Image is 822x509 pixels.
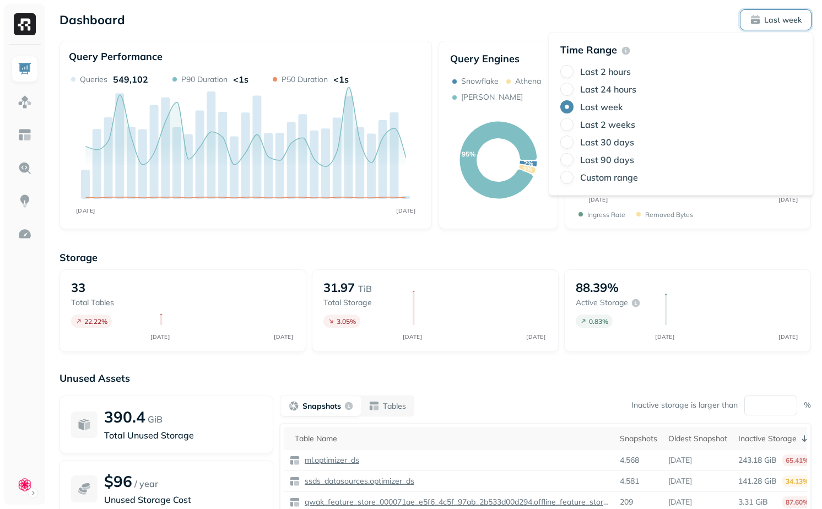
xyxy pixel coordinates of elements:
p: 549,102 [113,74,148,85]
p: Unused Storage Cost [104,493,262,506]
p: GiB [148,413,163,426]
p: 0.83 % [589,317,608,326]
p: Athena [515,76,541,86]
p: $96 [104,472,132,491]
tspan: [DATE] [779,196,798,203]
tspan: [DATE] [403,333,423,340]
img: table [289,476,300,487]
label: Last 2 hours [580,66,631,77]
img: Ryft [14,13,36,35]
p: Dashboard [60,12,125,28]
p: Tables [383,401,406,411]
p: Total tables [71,297,149,308]
p: 33 [71,280,85,295]
p: Query Engines [450,52,547,65]
img: Insights [18,194,32,208]
img: table [289,497,300,508]
p: Total storage [323,297,402,308]
p: 141.28 GiB [738,476,777,486]
img: Assets [18,95,32,109]
p: [DATE] [668,455,692,465]
div: Table Name [295,434,609,444]
tspan: [DATE] [656,333,675,340]
text: 3% [522,165,532,173]
p: 390.4 [104,407,145,426]
p: [DATE] [668,476,692,486]
p: Active storage [576,297,628,308]
p: Ingress Rate [587,210,625,219]
p: 22.22 % [84,317,107,326]
img: Clue [17,477,33,492]
label: Last 90 days [580,154,634,165]
div: Snapshots [620,434,657,444]
p: 65.41% [782,454,812,466]
p: <1s [233,74,248,85]
p: <1s [333,74,349,85]
tspan: [DATE] [76,207,95,214]
p: 4,568 [620,455,639,465]
a: qwak_feature_store_000071ae_e5f6_4c5f_97ab_2b533d00d294.offline_feature_store_arpumizer_user_leve... [300,497,609,507]
p: 4,581 [620,476,639,486]
img: Query Explorer [18,161,32,175]
div: Oldest Snapshot [668,434,727,444]
p: Snapshots [302,401,341,411]
p: Total Unused Storage [104,429,262,442]
p: 3.31 GiB [738,497,768,507]
p: / year [134,477,158,490]
a: ssds_datasources.optimizer_ds [300,476,414,486]
p: P90 Duration [181,74,228,85]
label: Last 2 weeks [580,119,635,130]
tspan: [DATE] [779,333,798,340]
p: Queries [80,74,107,85]
p: Query Performance [69,50,163,63]
p: Inactive Storage [738,434,797,444]
p: TiB [358,282,372,295]
p: Last week [764,15,802,25]
img: Dashboard [18,62,32,76]
text: 95% [462,150,475,158]
p: ssds_datasources.optimizer_ds [302,476,414,486]
img: Asset Explorer [18,128,32,142]
img: Optimization [18,227,32,241]
label: Custom range [580,172,638,183]
button: Last week [740,10,811,30]
p: Removed bytes [645,210,693,219]
p: [PERSON_NAME] [461,92,523,102]
p: 209 [620,497,633,507]
p: Storage [60,251,811,264]
p: Unused Assets [60,372,811,385]
p: 34.13% [782,475,812,487]
tspan: [DATE] [151,333,170,340]
p: % [804,400,811,410]
p: 88.39% [576,280,619,295]
p: [DATE] [668,497,692,507]
p: 31.97 [323,280,355,295]
p: Inactive storage is larger than [631,400,738,410]
p: qwak_feature_store_000071ae_e5f6_4c5f_97ab_2b533d00d294.offline_feature_store_arpumizer_user_leve... [302,497,609,507]
p: P50 Duration [282,74,328,85]
tspan: [DATE] [527,333,546,340]
a: ml.optimizer_ds [300,455,359,465]
tspan: [DATE] [274,333,294,340]
img: table [289,455,300,466]
p: 87.60% [782,496,812,508]
label: Last week [580,101,623,112]
p: Time Range [560,44,617,56]
p: 3.05 % [337,317,356,326]
label: Last 30 days [580,137,634,148]
p: 243.18 GiB [738,455,777,465]
text: 2% [523,159,533,167]
tspan: [DATE] [396,207,415,214]
label: Last 24 hours [580,84,636,95]
p: Snowflake [461,76,499,86]
tspan: [DATE] [589,196,608,203]
p: ml.optimizer_ds [302,455,359,465]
